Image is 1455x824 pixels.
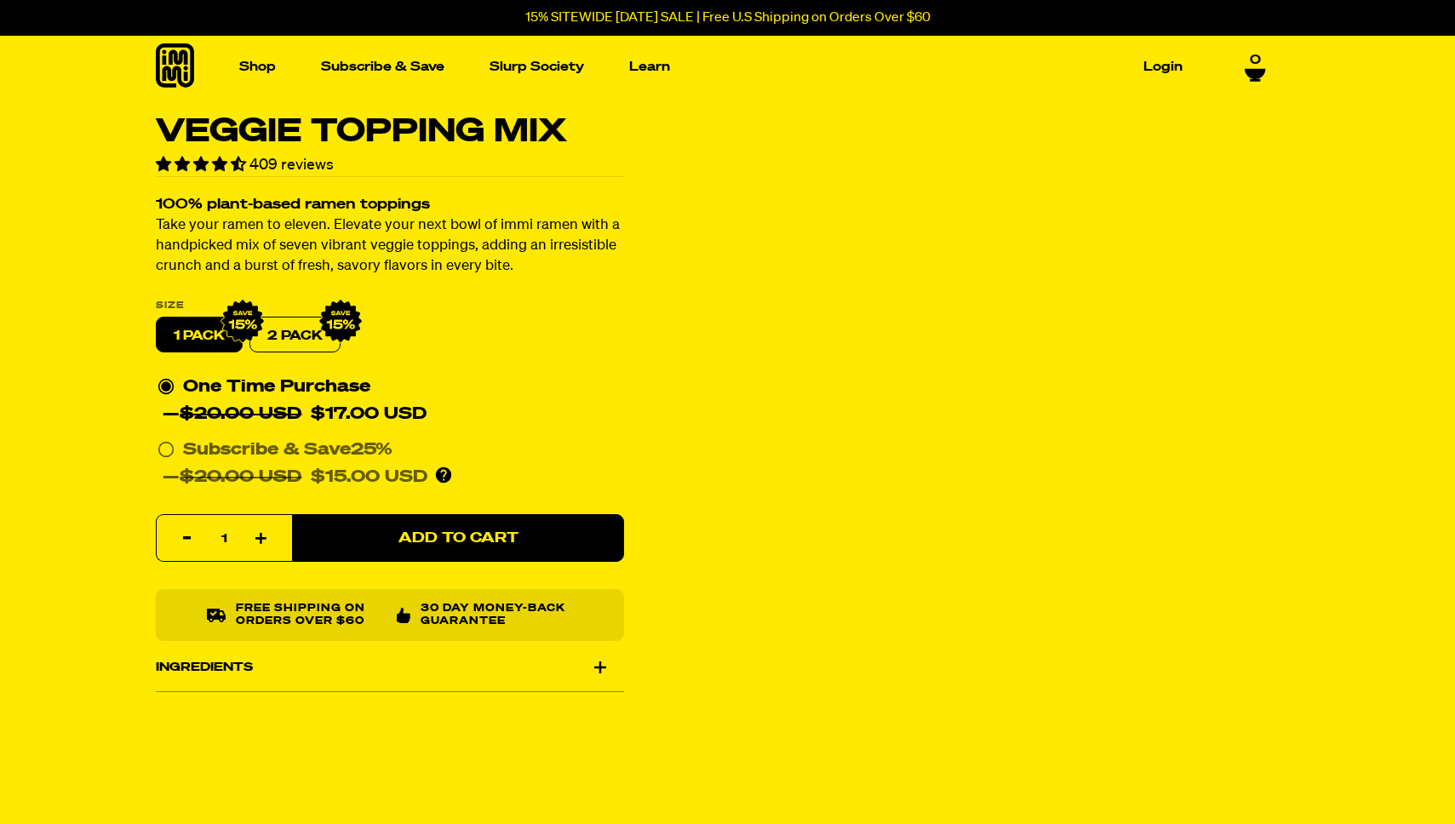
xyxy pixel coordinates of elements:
[163,401,427,428] div: —
[156,318,243,353] label: 1 PACK
[249,318,341,353] label: 2 PACK
[421,604,573,628] p: 30 Day Money-Back Guarantee
[398,531,518,546] span: Add to Cart
[318,300,363,344] img: IMG_9632.png
[156,216,624,278] p: Take your ramen to eleven. Elevate your next bowl of immi ramen with a handpicked mix of seven vi...
[156,116,624,148] h1: Veggie Topping Mix
[232,36,1189,98] nav: Main navigation
[235,604,382,628] p: Free shipping on orders over $60
[525,10,931,26] p: 15% SITEWIDE [DATE] SALE | Free U.S Shipping on Orders Over $60
[156,301,624,311] label: Size
[156,644,624,691] div: Ingredients
[1245,53,1266,82] a: 0
[167,516,282,564] input: quantity
[1137,54,1189,80] a: Login
[232,54,283,80] a: Shop
[158,374,622,428] div: One Time Purchase
[1250,53,1261,68] span: 0
[292,515,624,563] button: Add to Cart
[180,469,301,486] del: $20.00 USD
[156,198,624,213] h2: 100% plant-based ramen toppings
[163,464,427,491] div: —
[351,442,392,459] span: 25%
[183,437,392,464] div: Subscribe & Save
[156,157,249,173] span: 4.34 stars
[311,406,427,423] span: $17.00 USD
[249,157,334,173] span: 409 reviews
[622,54,677,80] a: Learn
[311,469,427,486] span: $15.00 USD
[314,54,451,80] a: Subscribe & Save
[221,300,265,344] img: IMG_9632.png
[180,406,301,423] del: $20.00 USD
[483,54,591,80] a: Slurp Society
